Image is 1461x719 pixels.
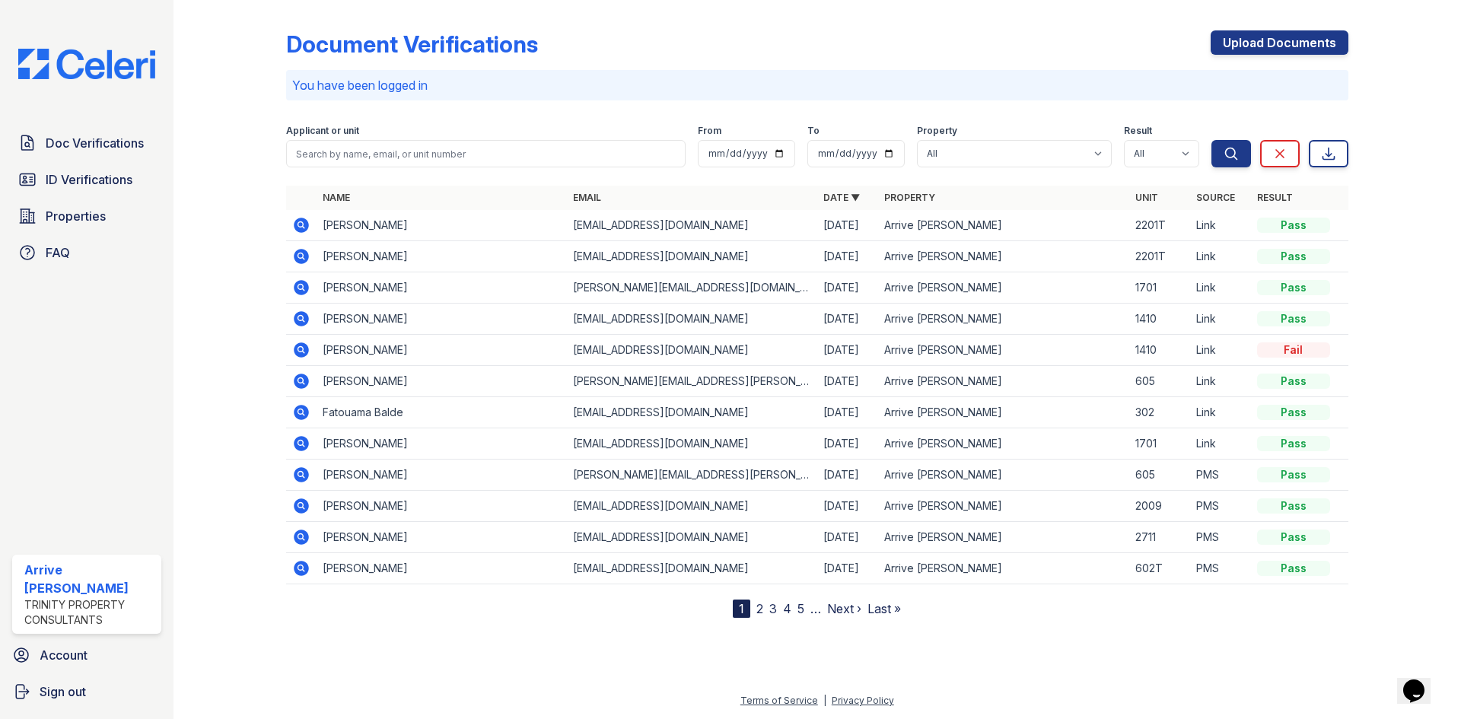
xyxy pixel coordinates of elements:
td: PMS [1190,553,1251,584]
a: 5 [797,601,804,616]
td: Link [1190,304,1251,335]
td: [EMAIL_ADDRESS][DOMAIN_NAME] [567,397,817,428]
td: Link [1190,272,1251,304]
td: 1410 [1129,335,1190,366]
span: Account [40,646,88,664]
td: 1701 [1129,272,1190,304]
td: [PERSON_NAME] [317,553,567,584]
span: ID Verifications [46,170,132,189]
a: Next › [827,601,861,616]
iframe: chat widget [1397,658,1446,704]
a: Property [884,192,935,203]
label: Applicant or unit [286,125,359,137]
td: [EMAIL_ADDRESS][DOMAIN_NAME] [567,428,817,460]
td: 605 [1129,460,1190,491]
div: 1 [733,600,750,618]
a: Properties [12,201,161,231]
td: [PERSON_NAME][EMAIL_ADDRESS][PERSON_NAME][DOMAIN_NAME] [567,460,817,491]
a: Name [323,192,350,203]
a: FAQ [12,237,161,268]
a: Sign out [6,676,167,707]
div: Pass [1257,374,1330,389]
div: Pass [1257,467,1330,482]
label: From [698,125,721,137]
td: [DATE] [817,460,878,491]
td: Arrive [PERSON_NAME] [878,366,1128,397]
td: Arrive [PERSON_NAME] [878,460,1128,491]
td: [EMAIL_ADDRESS][DOMAIN_NAME] [567,522,817,553]
td: Link [1190,397,1251,428]
a: Unit [1135,192,1158,203]
td: PMS [1190,460,1251,491]
div: Fail [1257,342,1330,358]
div: Document Verifications [286,30,538,58]
a: 2 [756,601,763,616]
div: Pass [1257,405,1330,420]
div: Pass [1257,498,1330,514]
td: [PERSON_NAME] [317,491,567,522]
td: Link [1190,335,1251,366]
td: Arrive [PERSON_NAME] [878,428,1128,460]
td: [DATE] [817,491,878,522]
input: Search by name, email, or unit number [286,140,686,167]
a: Terms of Service [740,695,818,706]
td: [PERSON_NAME] [317,304,567,335]
td: [PERSON_NAME] [317,428,567,460]
a: Upload Documents [1211,30,1348,55]
td: 302 [1129,397,1190,428]
td: [DATE] [817,428,878,460]
td: [DATE] [817,522,878,553]
div: Pass [1257,530,1330,545]
td: PMS [1190,491,1251,522]
td: [PERSON_NAME] [317,522,567,553]
td: [PERSON_NAME] [317,210,567,241]
td: [DATE] [817,397,878,428]
td: Arrive [PERSON_NAME] [878,553,1128,584]
td: 2009 [1129,491,1190,522]
td: [DATE] [817,366,878,397]
td: Fatouama Balde [317,397,567,428]
a: Date ▼ [823,192,860,203]
a: 3 [769,601,777,616]
td: 1410 [1129,304,1190,335]
td: Link [1190,210,1251,241]
td: [PERSON_NAME] [317,335,567,366]
td: [EMAIL_ADDRESS][DOMAIN_NAME] [567,210,817,241]
img: CE_Logo_Blue-a8612792a0a2168367f1c8372b55b34899dd931a85d93a1a3d3e32e68fde9ad4.png [6,49,167,79]
a: Account [6,640,167,670]
td: [DATE] [817,553,878,584]
span: FAQ [46,243,70,262]
label: Result [1124,125,1152,137]
td: Link [1190,241,1251,272]
div: Pass [1257,561,1330,576]
a: Email [573,192,601,203]
td: [EMAIL_ADDRESS][DOMAIN_NAME] [567,553,817,584]
p: You have been logged in [292,76,1342,94]
a: 4 [783,601,791,616]
td: 602T [1129,553,1190,584]
td: 2201T [1129,241,1190,272]
td: [EMAIL_ADDRESS][DOMAIN_NAME] [567,491,817,522]
td: [DATE] [817,210,878,241]
td: Arrive [PERSON_NAME] [878,522,1128,553]
td: 2201T [1129,210,1190,241]
div: Pass [1257,436,1330,451]
a: Source [1196,192,1235,203]
td: [EMAIL_ADDRESS][DOMAIN_NAME] [567,241,817,272]
td: [EMAIL_ADDRESS][DOMAIN_NAME] [567,335,817,366]
div: Pass [1257,280,1330,295]
td: [DATE] [817,335,878,366]
td: Arrive [PERSON_NAME] [878,272,1128,304]
td: PMS [1190,522,1251,553]
td: [PERSON_NAME] [317,460,567,491]
td: Arrive [PERSON_NAME] [878,335,1128,366]
div: | [823,695,826,706]
td: Arrive [PERSON_NAME] [878,397,1128,428]
td: [PERSON_NAME][EMAIL_ADDRESS][DOMAIN_NAME] [567,272,817,304]
div: Pass [1257,249,1330,264]
td: [DATE] [817,272,878,304]
span: Sign out [40,682,86,701]
td: Arrive [PERSON_NAME] [878,304,1128,335]
label: To [807,125,820,137]
div: Trinity Property Consultants [24,597,155,628]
